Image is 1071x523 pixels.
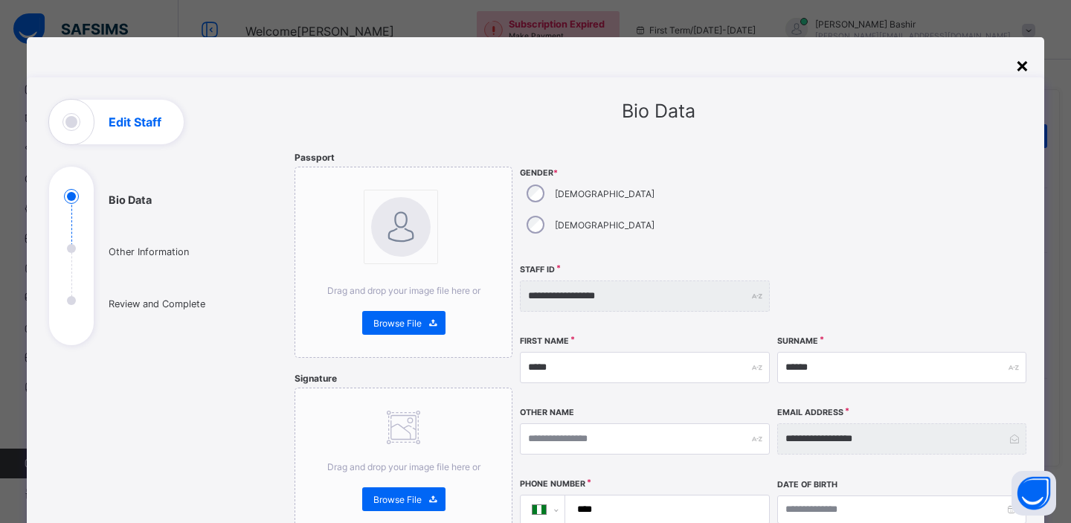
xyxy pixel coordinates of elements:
label: Other Name [520,408,574,417]
span: Drag and drop your image file here or [327,461,480,472]
h1: Edit Staff [109,116,161,128]
span: Gender [520,168,769,178]
label: First Name [520,336,569,346]
label: Phone Number [520,479,585,489]
label: [DEMOGRAPHIC_DATA] [555,188,654,199]
div: bannerImageDrag and drop your image file here orBrowse File [295,167,512,358]
label: Staff ID [520,265,555,275]
span: Browse File [373,318,422,329]
label: Surname [777,336,818,346]
label: Date of Birth [777,480,837,490]
span: Signature [295,373,337,384]
div: × [1015,52,1029,77]
label: Email Address [777,408,843,417]
img: bannerImage [371,197,431,257]
span: Drag and drop your image file here or [327,285,480,296]
span: Bio Data [622,100,695,122]
label: [DEMOGRAPHIC_DATA] [555,219,654,231]
span: Passport [295,152,335,163]
span: Browse File [373,494,422,505]
button: Open asap [1011,471,1056,516]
